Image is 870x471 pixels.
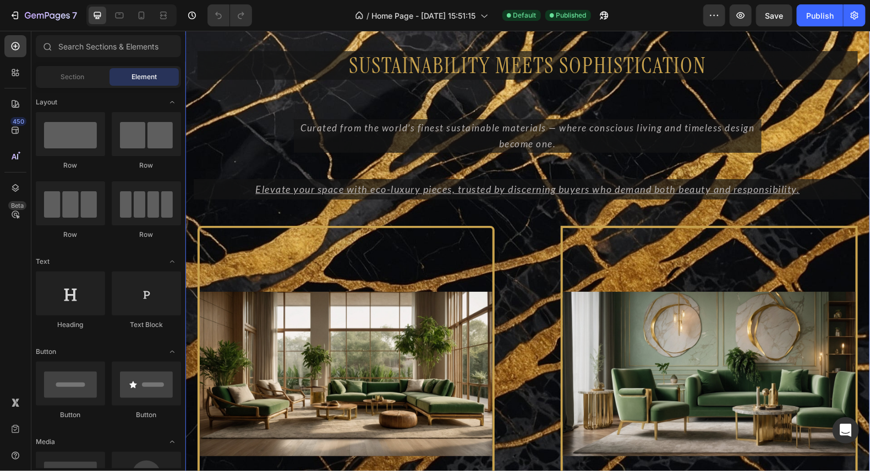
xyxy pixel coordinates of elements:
[36,320,105,330] div: Heading
[36,97,57,107] span: Layout
[367,10,370,21] span: /
[797,4,843,26] button: Publish
[36,410,105,420] div: Button
[163,343,181,361] span: Toggle open
[8,201,26,210] div: Beta
[112,230,181,240] div: Row
[163,253,181,270] span: Toggle open
[163,433,181,451] span: Toggle open
[185,31,870,471] iframe: Design area
[10,117,26,126] div: 450
[36,257,50,267] span: Text
[207,4,252,26] div: Undo/Redo
[36,35,181,57] input: Search Sections & Elements
[61,72,85,82] span: Section
[36,160,105,170] div: Row
[513,10,537,20] span: Default
[36,437,55,447] span: Media
[72,9,77,22] p: 7
[112,160,181,170] div: Row
[112,320,181,330] div: Text Block
[556,10,587,20] span: Published
[112,410,181,420] div: Button
[372,10,476,21] span: Home Page - [DATE] 15:51:15
[36,230,105,240] div: Row
[163,93,181,111] span: Toggle open
[765,11,784,20] span: Save
[132,72,157,82] span: Element
[833,417,859,444] div: Open Intercom Messenger
[4,4,82,26] button: 7
[806,10,834,21] div: Publish
[756,4,792,26] button: Save
[36,347,56,357] span: Button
